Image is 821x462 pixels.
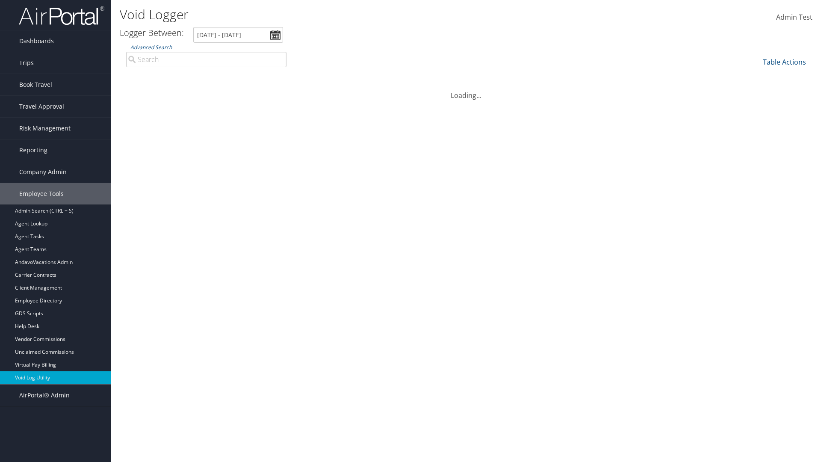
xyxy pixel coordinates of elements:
[763,57,806,67] a: Table Actions
[19,30,54,52] span: Dashboards
[776,12,812,22] span: Admin Test
[193,27,283,43] input: [DATE] - [DATE]
[120,80,812,101] div: Loading...
[126,52,286,67] input: Advanced Search
[19,183,64,204] span: Employee Tools
[19,6,104,26] img: airportal-logo.png
[19,74,52,95] span: Book Travel
[776,4,812,31] a: Admin Test
[19,139,47,161] span: Reporting
[19,52,34,74] span: Trips
[120,27,184,38] h3: Logger Between:
[19,118,71,139] span: Risk Management
[19,96,64,117] span: Travel Approval
[120,6,582,24] h1: Void Logger
[130,44,172,51] a: Advanced Search
[19,161,67,183] span: Company Admin
[19,385,70,406] span: AirPortal® Admin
